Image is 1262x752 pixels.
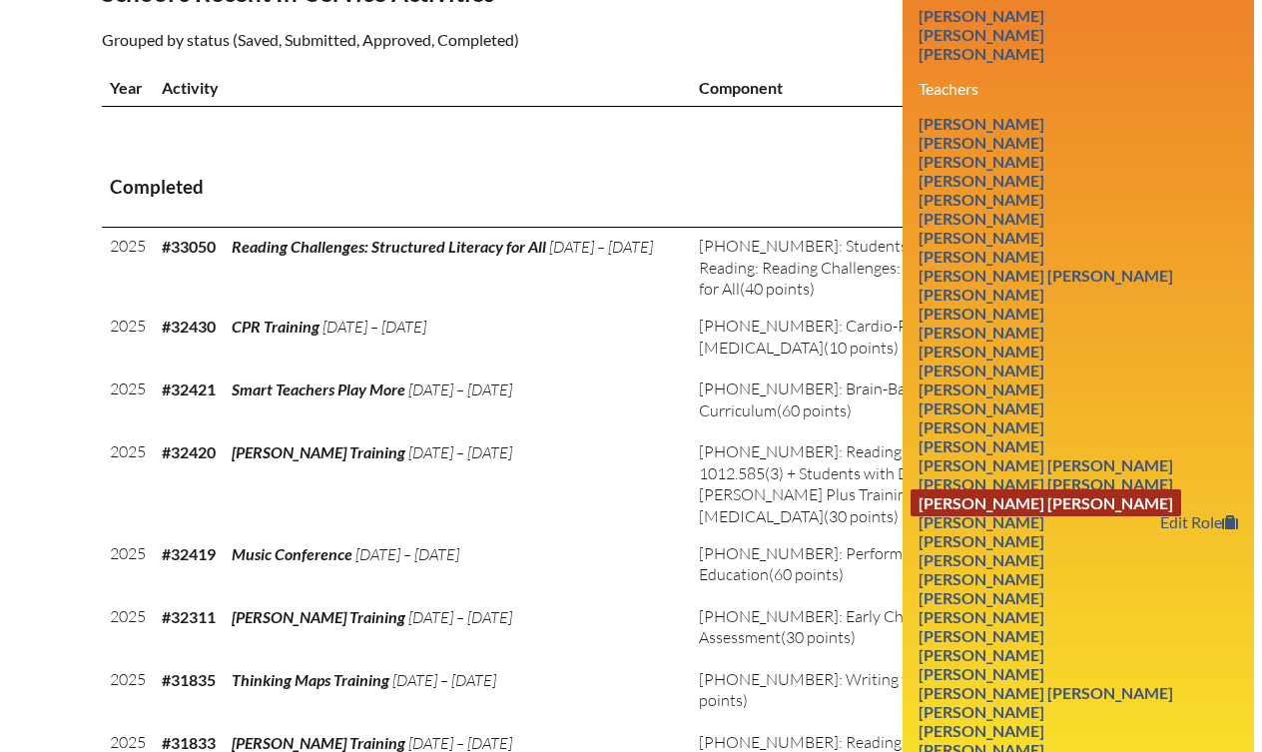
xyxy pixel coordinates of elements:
a: [PERSON_NAME] [911,432,1052,459]
a: [PERSON_NAME] [911,357,1052,383]
a: [PERSON_NAME] [911,660,1052,687]
a: [PERSON_NAME] [911,224,1052,251]
span: [DATE] – [DATE] [408,442,512,462]
a: [PERSON_NAME] [911,376,1052,402]
b: #32311 [162,607,216,626]
a: [PERSON_NAME] [PERSON_NAME] [911,451,1181,478]
span: Smart Teachers Play More [232,379,405,398]
b: #32420 [162,442,216,461]
a: [PERSON_NAME] [911,622,1052,649]
td: 2025 [102,661,154,724]
b: #33050 [162,237,216,256]
h3: Teachers [919,79,1238,98]
span: [DATE] – [DATE] [408,607,512,627]
a: [PERSON_NAME] [911,527,1052,554]
h3: Completed [110,175,1152,200]
b: #32419 [162,544,216,563]
a: [PERSON_NAME] [911,413,1052,440]
th: Component [691,69,1051,107]
span: [PERSON_NAME] Training [232,607,405,626]
span: [DATE] – [DATE] [355,544,459,564]
a: [PERSON_NAME] [911,508,1052,535]
span: CPR Training [232,317,319,336]
a: [PERSON_NAME] [911,565,1052,592]
a: [PERSON_NAME] [911,243,1052,270]
td: 2025 [102,228,154,309]
a: [PERSON_NAME] [911,300,1052,327]
a: [PERSON_NAME] [911,148,1052,175]
span: [PHONE_NUMBER]: Cardio-Pulmonary [MEDICAL_DATA] [699,316,973,357]
a: [PERSON_NAME] [911,167,1052,194]
a: Edit Role [1152,508,1246,535]
a: [PERSON_NAME] [911,186,1052,213]
a: [PERSON_NAME] [911,546,1052,573]
a: [PERSON_NAME] [PERSON_NAME] [911,470,1181,497]
a: [PERSON_NAME] [PERSON_NAME] [911,489,1181,516]
b: #31833 [162,733,216,752]
a: [PERSON_NAME] [911,281,1052,308]
span: [PHONE_NUMBER]: Performing Arts in Education [699,543,971,584]
a: [PERSON_NAME] [911,584,1052,611]
span: [PHONE_NUMBER]: Reading Statute 1012.585(3) + Students with Disabilities: [PERSON_NAME] Plus Trai... [699,441,1036,525]
span: Thinking Maps Training [232,670,389,689]
a: [PERSON_NAME] [911,717,1052,744]
a: [PERSON_NAME] [911,110,1052,137]
td: (60 points) [691,661,1051,724]
a: [PERSON_NAME] [911,129,1052,156]
a: [PERSON_NAME] [911,394,1052,421]
span: Music Conference [232,544,352,563]
b: #32421 [162,379,216,398]
td: (30 points) [691,433,1051,535]
span: [DATE] – [DATE] [322,317,426,337]
a: [PERSON_NAME] [911,698,1052,725]
td: (60 points) [691,535,1051,598]
td: 2025 [102,308,154,371]
a: [PERSON_NAME] [911,2,1052,29]
td: 2025 [102,371,154,433]
b: #31835 [162,670,216,689]
td: (40 points) [691,228,1051,309]
a: [PERSON_NAME] [PERSON_NAME] [911,679,1181,706]
span: [DATE] – [DATE] [549,237,653,257]
p: Grouped by status (Saved, Submitted, Approved, Completed) [102,27,805,53]
a: [PERSON_NAME] [911,603,1052,630]
a: [PERSON_NAME] [PERSON_NAME] [911,262,1181,289]
span: [PERSON_NAME] Training [232,442,405,461]
th: Year [102,69,154,107]
span: [PHONE_NUMBER]: Students with Disabilities + Reading: Reading Challenges: Structured Literacy for... [699,236,1035,299]
b: #32430 [162,317,216,336]
td: (60 points) [691,371,1051,433]
td: (30 points) [691,598,1051,661]
span: [DATE] – [DATE] [392,670,496,690]
span: [PHONE_NUMBER]: Brain-Based Research & Curriculum [699,378,1009,419]
a: [PERSON_NAME] [911,338,1052,365]
a: [PERSON_NAME] [911,641,1052,668]
td: 2025 [102,535,154,598]
a: [PERSON_NAME] [911,21,1052,48]
th: Activity [154,69,691,107]
td: 2025 [102,598,154,661]
span: [PERSON_NAME] Training [232,733,405,752]
a: [PERSON_NAME] [911,319,1052,346]
span: [DATE] – [DATE] [408,379,512,399]
span: [PHONE_NUMBER]: Writing for Teachers [699,669,984,689]
a: [PERSON_NAME] [911,205,1052,232]
td: 2025 [102,433,154,535]
span: Reading Challenges: Structured Literacy for All [232,237,546,256]
td: (10 points) [691,308,1051,371]
a: [PERSON_NAME] [911,40,1052,67]
span: [PHONE_NUMBER]: Early Childhood Assessment [699,606,956,647]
